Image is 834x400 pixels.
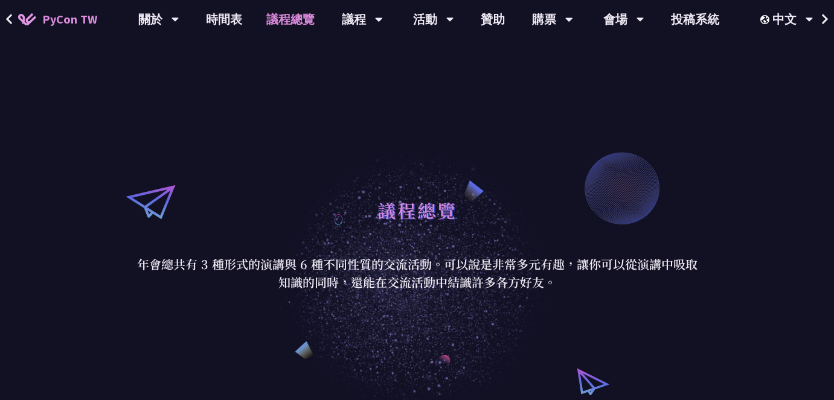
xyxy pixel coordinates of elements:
a: PyCon TW [6,4,109,34]
span: PyCon TW [42,10,97,28]
h1: 議程總覽 [377,192,457,228]
img: Home icon of PyCon TW 2025 [18,13,36,25]
p: 年會總共有 3 種形式的演講與 6 種不同性質的交流活動。可以說是非常多元有趣，讓你可以從演講中吸取知識的同時，還能在交流活動中結識許多各方好友。 [136,255,698,291]
img: Locale Icon [760,15,772,24]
